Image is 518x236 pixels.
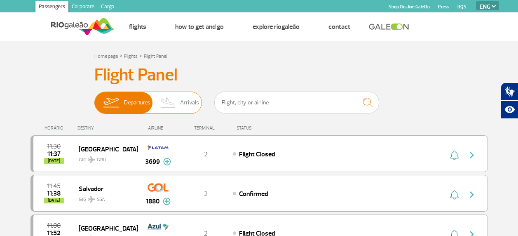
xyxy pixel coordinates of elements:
[124,53,138,59] a: Flights
[47,183,61,189] span: 2025-08-26 11:45:00
[47,230,61,236] span: 2025-08-26 11:52:00
[450,190,459,200] img: sino-painel-voo.svg
[88,196,95,203] img: destiny_airplane.svg
[253,23,300,31] a: Explore RIOgaleão
[79,152,131,164] span: GIG
[139,51,142,60] a: >
[79,144,131,154] span: [GEOGRAPHIC_DATA]
[124,92,150,113] span: Departures
[138,125,179,131] div: AIRLINE
[239,150,275,158] span: Flight Closed
[146,196,159,206] span: 1880
[501,83,518,101] button: Abrir tradutor de língua de sinais.
[467,150,477,160] img: seta-direita-painel-voo.svg
[156,92,180,113] img: slider-desembarque
[94,53,118,59] a: Home page
[163,158,171,165] img: mais-info-painel-voo.svg
[239,190,268,198] span: Confirmed
[44,158,64,164] span: [DATE]
[120,51,122,60] a: >
[501,83,518,119] div: Plugin de acessibilidade da Hand Talk.
[47,144,61,149] span: 2025-08-26 11:30:00
[98,1,117,14] a: Cargo
[438,4,449,9] a: Press
[47,151,61,157] span: 2025-08-26 11:37:56
[35,1,68,14] a: Passengers
[68,1,98,14] a: Corporate
[79,191,131,203] span: GIG
[145,157,160,167] span: 3699
[94,65,424,85] h3: Flight Panel
[457,4,466,9] a: RQS
[97,156,106,164] span: GRU
[97,196,105,203] span: SSA
[98,92,124,113] img: slider-embarque
[328,23,350,31] a: Contact
[77,125,138,131] div: DESTINY
[44,198,64,203] span: [DATE]
[144,53,167,59] a: Flight Panel
[214,92,379,113] input: Flight, city or airline
[204,190,208,198] span: 2
[163,198,171,205] img: mais-info-painel-voo.svg
[47,191,61,196] span: 2025-08-26 11:38:00
[180,92,199,113] span: Arrivals
[389,4,430,9] a: Shop On-line GaleOn
[501,101,518,119] button: Abrir recursos assistivos.
[79,223,131,234] span: [GEOGRAPHIC_DATA]
[47,223,61,229] span: 2025-08-26 11:00:00
[179,125,232,131] div: TERMINAL
[79,183,131,194] span: Salvador
[129,23,146,31] a: Flights
[450,150,459,160] img: sino-painel-voo.svg
[175,23,224,31] a: How to get and go
[88,156,95,163] img: destiny_airplane.svg
[33,125,78,131] div: HORÁRIO
[467,190,477,200] img: seta-direita-painel-voo.svg
[204,150,208,158] span: 2
[232,125,300,131] div: STATUS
